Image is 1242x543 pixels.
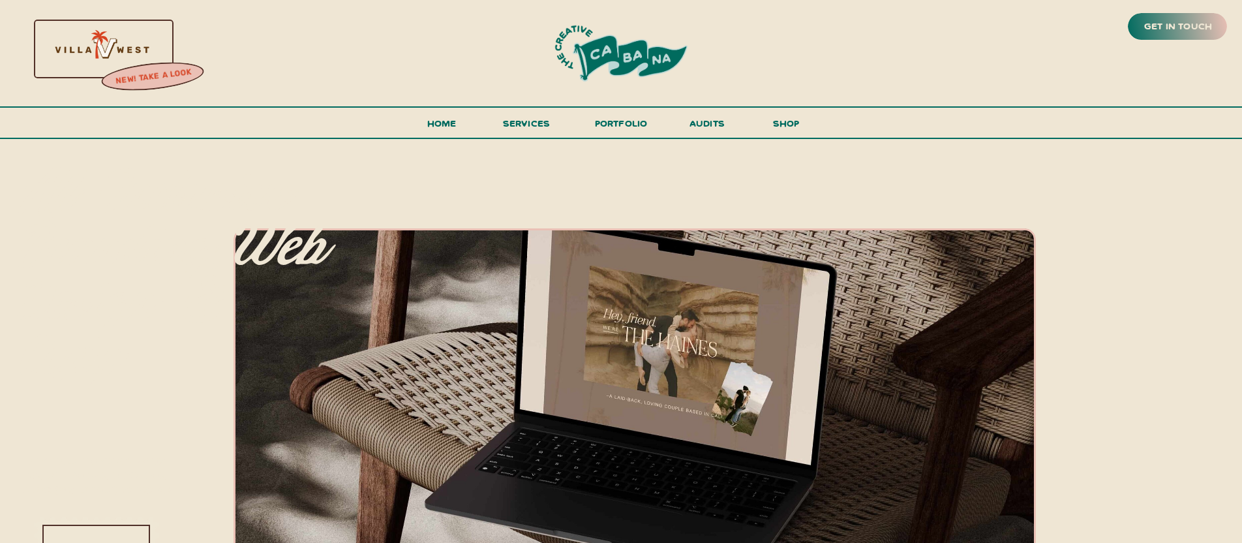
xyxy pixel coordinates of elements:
a: get in touch [1142,18,1215,36]
p: All-inclusive branding, web design & copy [18,166,330,351]
a: portfolio [590,115,652,139]
a: services [499,115,554,139]
span: services [503,117,551,129]
h3: It's time to send your brand to paradise for a big (or little) refresh [20,454,175,504]
a: new! take a look [100,64,207,90]
a: Home [421,115,462,139]
a: shop [755,115,817,138]
a: audits [688,115,727,138]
